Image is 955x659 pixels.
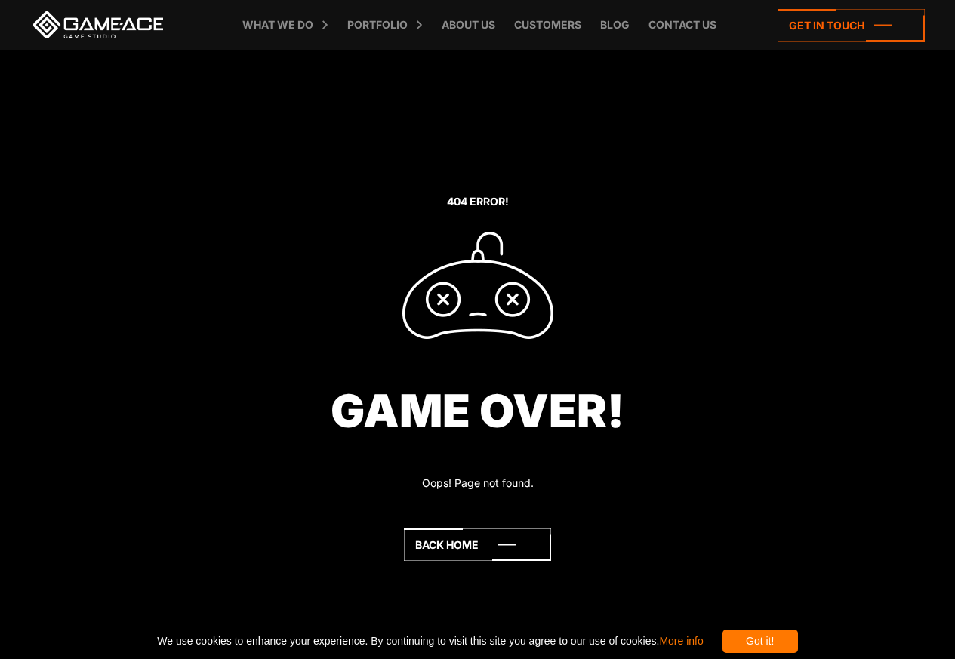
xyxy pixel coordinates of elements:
img: Custom game development [402,232,554,339]
a: Get in touch [778,9,925,42]
span: We use cookies to enhance your experience. By continuing to visit this site you agree to our use ... [157,630,703,653]
div: Got it! [722,630,798,653]
a: More info [659,635,703,647]
a: Back home [404,528,551,561]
